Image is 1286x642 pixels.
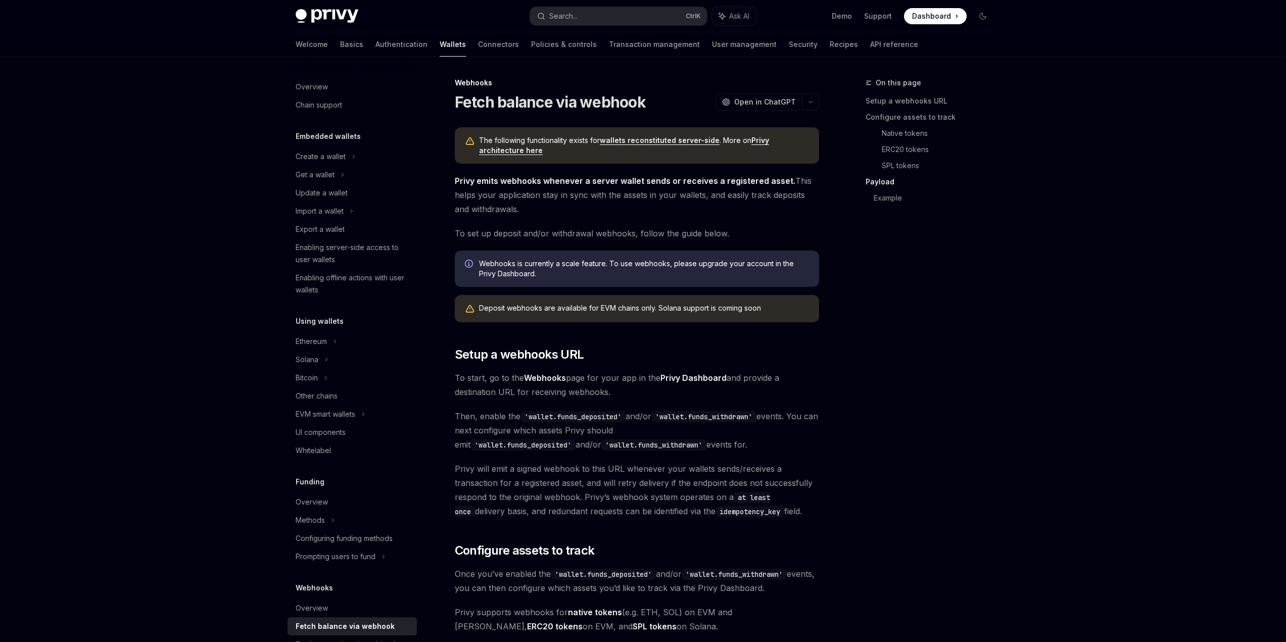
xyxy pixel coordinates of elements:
a: API reference [870,32,918,57]
a: Whitelabel [288,441,417,460]
div: Import a wallet [296,205,344,217]
span: Privy supports webhooks for (e.g. ETH, SOL) on EVM and [PERSON_NAME], on EVM, and on Solana. [455,605,819,633]
span: Privy will emit a signed webhook to this URL whenever your wallets sends/receives a transaction f... [455,462,819,518]
a: UI components [288,423,417,441]
a: Security [789,32,818,57]
div: Update a wallet [296,187,348,199]
a: Fetch balance via webhook [288,617,417,635]
span: Then, enable the and/or events. You can next configure which assets Privy should emit and/or even... [455,409,819,452]
h5: Webhooks [296,582,333,594]
h5: Using wallets [296,315,344,327]
a: Recipes [830,32,858,57]
a: Configuring funding methods [288,529,417,548]
svg: Warning [465,136,475,146]
a: wallets reconstituted server-side [600,136,720,145]
a: Setup a webhooks URL [866,93,999,109]
div: Enabling server-side access to user wallets [296,241,411,266]
a: Basics [340,32,363,57]
h5: Funding [296,476,324,488]
span: The following functionality exists for . More on [479,135,809,156]
a: Overview [288,599,417,617]
div: Get a wallet [296,169,335,181]
div: Bitcoin [296,372,318,384]
div: Export a wallet [296,223,345,235]
a: User management [712,32,777,57]
a: Dashboard [904,8,967,24]
a: Configure assets to track [866,109,999,125]
a: Wallets [440,32,466,57]
span: On this page [876,77,921,89]
span: Dashboard [912,11,951,21]
svg: Warning [465,304,475,314]
span: To start, go to the page for your app in the and provide a destination URL for receiving webhooks. [455,371,819,399]
div: Chain support [296,99,342,111]
div: Webhooks [455,78,819,88]
a: Policies & controls [531,32,597,57]
div: UI components [296,426,346,438]
span: Open in ChatGPT [734,97,796,107]
svg: Info [465,260,475,270]
span: Ctrl K [686,12,701,20]
code: 'wallet.funds_withdrawn' [682,569,787,580]
a: Other chains [288,387,417,405]
h5: Embedded wallets [296,130,361,142]
a: Enabling server-side access to user wallets [288,238,417,269]
div: Configuring funding methods [296,532,393,545]
a: Update a wallet [288,184,417,202]
code: 'wallet.funds_deposited' [551,569,656,580]
span: Setup a webhooks URL [455,347,584,363]
div: Overview [296,496,328,508]
a: Authentication [375,32,427,57]
span: Configure assets to track [455,542,595,559]
a: Native tokens [882,125,999,141]
span: Ask AI [729,11,749,21]
strong: ERC20 tokens [527,621,583,631]
div: Deposit webhooks are available for EVM chains only. Solana support is coming soon [479,303,809,314]
a: Export a wallet [288,220,417,238]
strong: native tokens [568,607,622,617]
span: Webhooks is currently a scale feature. To use webhooks, please upgrade your account in the Privy ... [479,259,809,279]
a: Payload [866,174,999,190]
a: Enabling offline actions with user wallets [288,269,417,299]
div: Overview [296,81,328,93]
h1: Fetch balance via webhook [455,93,646,111]
div: Methods [296,514,325,526]
a: ERC20 tokens [882,141,999,158]
a: Webhooks [524,373,566,383]
a: Welcome [296,32,328,57]
button: Toggle dark mode [975,8,991,24]
code: idempotency_key [716,506,784,517]
button: Ask AI [712,7,756,25]
a: Demo [832,11,852,21]
div: Whitelabel [296,445,331,457]
button: Open in ChatGPT [716,93,802,111]
div: Ethereum [296,335,327,348]
a: Support [864,11,892,21]
span: This helps your application stay in sync with the assets in your wallets, and easily track deposi... [455,174,819,216]
div: Create a wallet [296,151,346,163]
strong: Privy emits webhooks whenever a server wallet sends or receives a registered asset. [455,176,795,186]
span: Once you’ve enabled the and/or events, you can then configure which assets you’d like to track vi... [455,567,819,595]
div: Solana [296,354,318,366]
div: Prompting users to fund [296,551,375,563]
code: 'wallet.funds_deposited' [520,411,626,422]
span: To set up deposit and/or withdrawal webhooks, follow the guide below. [455,226,819,240]
a: Example [874,190,999,206]
div: Search... [549,10,578,22]
strong: Webhooks [524,373,566,383]
code: 'wallet.funds_withdrawn' [601,439,706,451]
a: Connectors [478,32,519,57]
button: Search...CtrlK [530,7,707,25]
img: dark logo [296,9,358,23]
code: 'wallet.funds_withdrawn' [651,411,756,422]
a: Privy Dashboard [660,373,727,383]
div: Other chains [296,390,338,402]
div: Enabling offline actions with user wallets [296,272,411,296]
a: Overview [288,493,417,511]
div: Overview [296,602,328,614]
div: Fetch balance via webhook [296,620,395,632]
a: Chain support [288,96,417,114]
a: SPL tokens [882,158,999,174]
a: Overview [288,78,417,96]
code: 'wallet.funds_deposited' [470,439,576,451]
